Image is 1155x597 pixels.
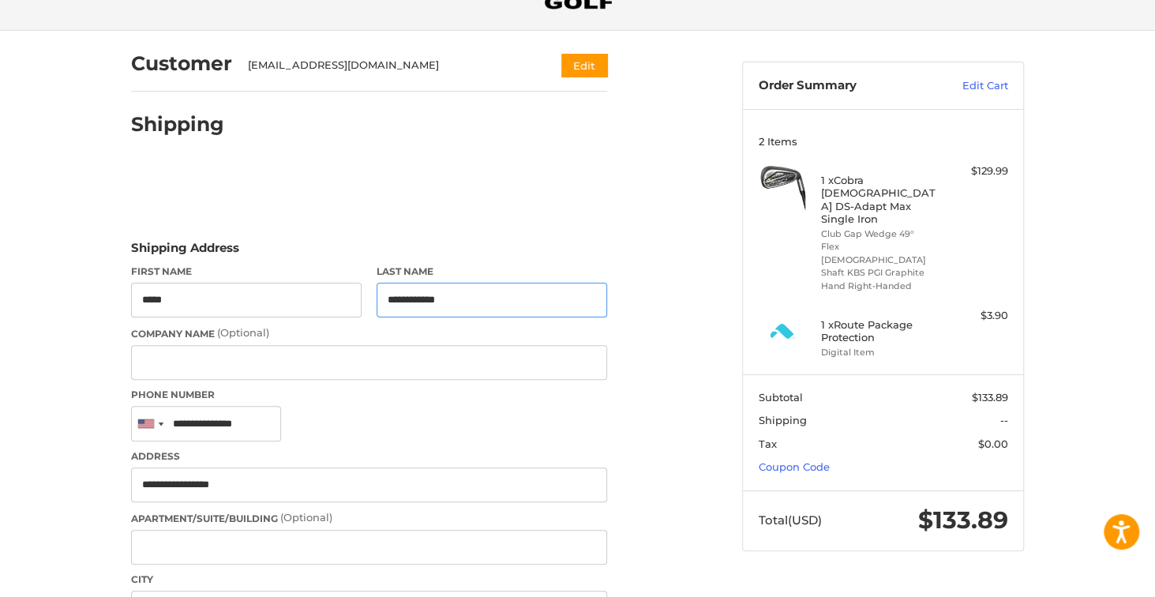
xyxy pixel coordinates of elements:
[759,135,1008,148] h3: 2 Items
[280,511,332,524] small: (Optional)
[759,460,830,473] a: Coupon Code
[978,437,1008,450] span: $0.00
[561,54,607,77] button: Edit
[131,449,607,464] label: Address
[1000,414,1008,426] span: --
[821,174,942,225] h4: 1 x Cobra [DEMOGRAPHIC_DATA] DS-Adapt Max Single Iron
[248,58,531,73] div: [EMAIL_ADDRESS][DOMAIN_NAME]
[821,280,942,293] li: Hand Right-Handed
[131,265,362,279] label: First Name
[759,513,822,528] span: Total (USD)
[217,326,269,339] small: (Optional)
[918,505,1008,535] span: $133.89
[759,414,807,426] span: Shipping
[131,51,232,76] h2: Customer
[821,346,942,359] li: Digital Item
[821,240,942,266] li: Flex [DEMOGRAPHIC_DATA]
[759,437,777,450] span: Tax
[972,391,1008,404] span: $133.89
[928,78,1008,94] a: Edit Cart
[821,266,942,280] li: Shaft KBS PGI Graphite
[131,510,607,526] label: Apartment/Suite/Building
[946,163,1008,179] div: $129.99
[821,227,942,241] li: Club Gap Wedge 49°
[821,318,942,344] h4: 1 x Route Package Protection
[131,239,239,265] legend: Shipping Address
[131,112,224,137] h2: Shipping
[946,308,1008,324] div: $3.90
[377,265,607,279] label: Last Name
[131,573,607,587] label: City
[759,391,803,404] span: Subtotal
[131,325,607,341] label: Company Name
[132,407,168,441] div: United States: +1
[131,388,607,402] label: Phone Number
[759,78,928,94] h3: Order Summary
